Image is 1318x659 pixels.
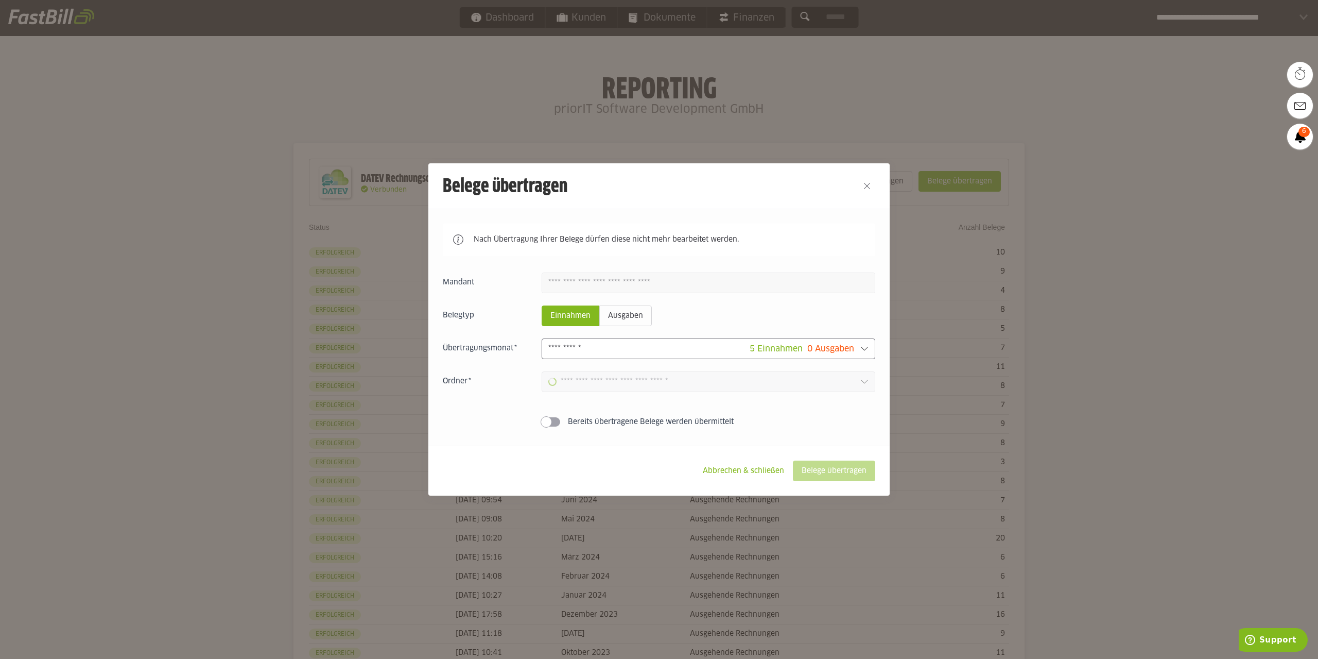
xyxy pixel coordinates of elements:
[443,417,875,427] sl-switch: Bereits übertragene Belege werden übermittelt
[1298,127,1310,137] span: 6
[694,461,793,481] sl-button: Abbrechen & schließen
[542,306,599,326] sl-radio-button: Einnahmen
[793,461,875,481] sl-button: Belege übertragen
[807,345,854,353] span: 0 Ausgaben
[599,306,652,326] sl-radio-button: Ausgaben
[750,345,803,353] span: 5 Einnahmen
[1287,124,1313,149] a: 6
[1239,628,1308,654] iframe: Öffnet ein Widget, in dem Sie weitere Informationen finden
